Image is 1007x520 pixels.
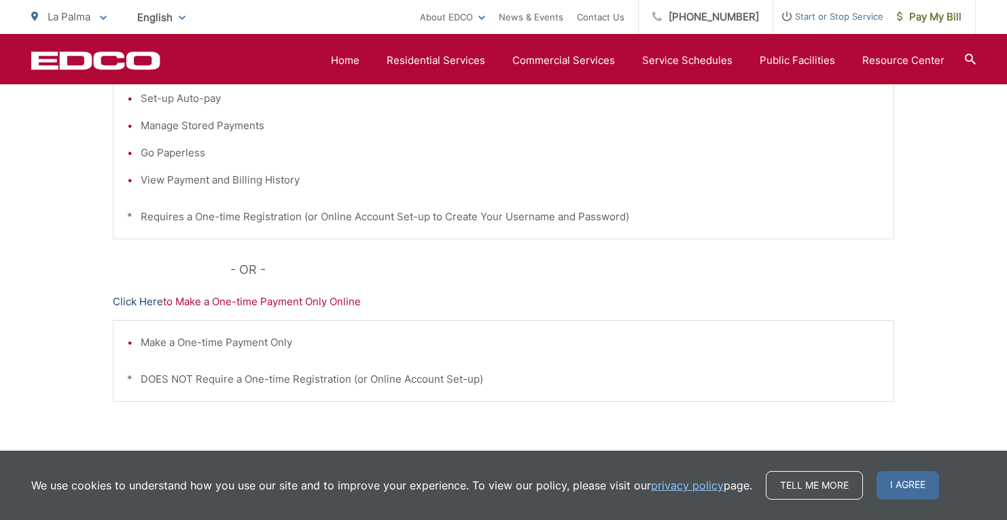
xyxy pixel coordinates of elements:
[420,9,485,25] a: About EDCO
[512,52,615,69] a: Commercial Services
[577,9,624,25] a: Contact Us
[127,5,196,29] span: English
[862,52,944,69] a: Resource Center
[141,145,880,161] li: Go Paperless
[331,52,359,69] a: Home
[31,477,752,493] p: We use cookies to understand how you use our site and to improve your experience. To view our pol...
[387,52,485,69] a: Residential Services
[113,294,163,310] a: Click Here
[141,118,880,134] li: Manage Stored Payments
[127,371,880,387] p: * DOES NOT Require a One-time Registration (or Online Account Set-up)
[897,9,961,25] span: Pay My Bill
[760,52,835,69] a: Public Facilities
[113,294,894,310] p: to Make a One-time Payment Only Online
[642,52,732,69] a: Service Schedules
[141,334,880,351] li: Make a One-time Payment Only
[651,477,724,493] a: privacy policy
[499,9,563,25] a: News & Events
[141,90,880,107] li: Set-up Auto-pay
[127,209,880,225] p: * Requires a One-time Registration (or Online Account Set-up to Create Your Username and Password)
[31,51,160,70] a: EDCD logo. Return to the homepage.
[141,172,880,188] li: View Payment and Billing History
[230,260,895,280] p: - OR -
[48,10,90,23] span: La Palma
